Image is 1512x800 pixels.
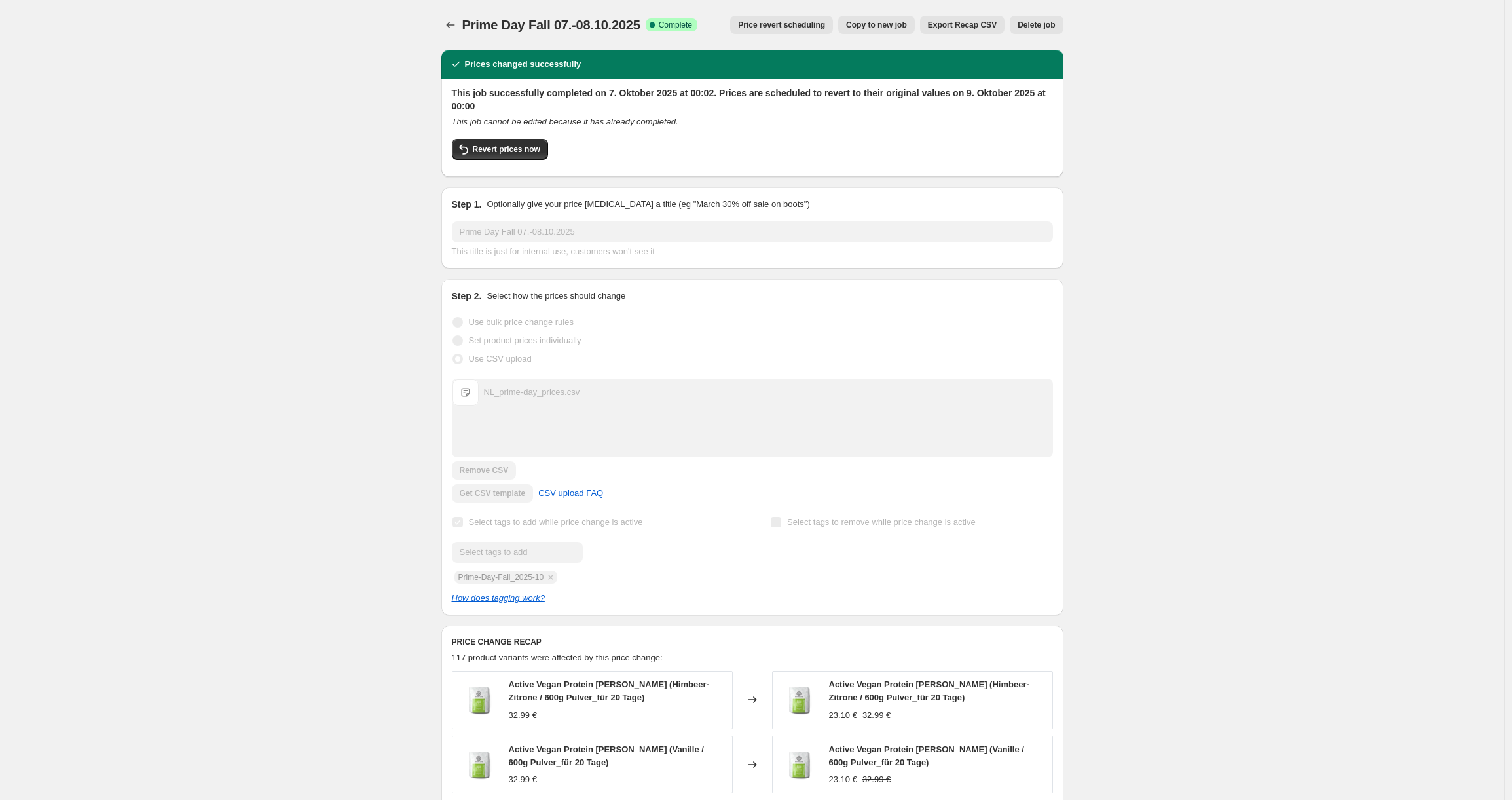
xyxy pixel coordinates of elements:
[469,335,581,345] span: Set product prices individually
[452,221,1053,242] input: 30% off holiday sale
[459,680,498,719] img: active-vegan-protein-himbeer-zitrone-18914-01_packshot_t_filled_80x.webp
[509,679,709,702] span: Active Vegan Protein [PERSON_NAME] (Himbeer-Zitrone / 600g Pulver_für 20 Tage)
[452,290,482,303] h2: Step 2.
[838,16,915,34] button: Copy to new job
[452,117,678,126] i: This job cannot be edited because it has already completed.
[462,18,640,32] span: Prime Day Fall 07.-08.10.2025
[469,317,574,327] span: Use bulk price change rules
[441,16,460,34] button: Price change jobs
[1018,20,1055,30] span: Delete job
[730,16,833,34] button: Price revert scheduling
[469,517,643,527] span: Select tags to add while price change is active
[920,16,1005,34] button: Export Recap CSV
[452,246,655,256] span: This title is just for internal use, customers won't see it
[659,20,692,30] span: Complete
[862,709,891,722] strike: 32.99 €
[469,354,532,364] span: Use CSV upload
[509,709,537,722] div: 32.99 €
[862,773,891,786] strike: 32.99 €
[487,198,809,211] p: Optionally give your price [MEDICAL_DATA] a title (eg "March 30% off sale on boots")
[509,744,704,767] span: Active Vegan Protein [PERSON_NAME] (Vanille / 600g Pulver_für 20 Tage)
[465,58,581,71] h2: Prices changed successfully
[452,198,482,211] h2: Step 1.
[787,517,976,527] span: Select tags to remove while price change is active
[829,679,1029,702] span: Active Vegan Protein [PERSON_NAME] (Himbeer-Zitrone / 600g Pulver_für 20 Tage)
[452,542,583,563] input: Select tags to add
[738,20,825,30] span: Price revert scheduling
[452,86,1053,113] h2: This job successfully completed on 7. Oktober 2025 at 00:02. Prices are scheduled to revert to th...
[779,680,819,719] img: active-vegan-protein-himbeer-zitrone-18914-01_packshot_t_filled_80x.webp
[509,773,537,786] div: 32.99 €
[484,386,580,399] div: NL_prime-day_prices.csv
[846,20,907,30] span: Copy to new job
[829,709,857,722] div: 23.10 €
[829,744,1024,767] span: Active Vegan Protein [PERSON_NAME] (Vanille / 600g Pulver_für 20 Tage)
[779,745,819,784] img: active-vegan-protein-himbeer-zitrone-18914-01_packshot_t_filled_80x.webp
[452,593,545,603] a: How does tagging work?
[452,653,663,662] span: 117 product variants were affected by this price change:
[452,139,548,160] button: Revert prices now
[829,773,857,786] div: 23.10 €
[928,20,997,30] span: Export Recap CSV
[1010,16,1063,34] button: Delete job
[530,483,611,504] a: CSV upload FAQ
[538,487,603,500] span: CSV upload FAQ
[452,637,1053,647] h6: PRICE CHANGE RECAP
[487,290,625,303] p: Select how the prices should change
[473,144,540,155] span: Revert prices now
[459,745,498,784] img: active-vegan-protein-himbeer-zitrone-18914-01_packshot_t_filled_80x.webp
